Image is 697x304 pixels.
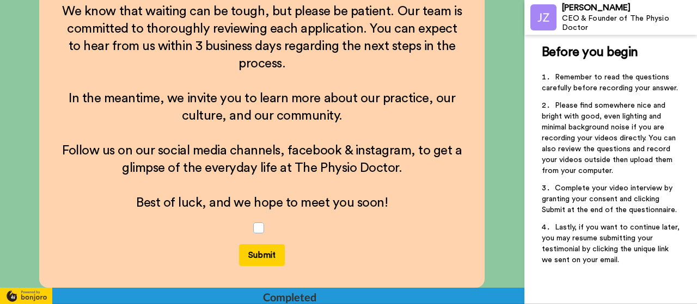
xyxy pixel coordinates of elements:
div: CEO & Founder of The Physio Doctor [562,14,696,33]
span: Complete your video interview by granting your consent and clicking Submit at the end of the ques... [542,184,677,214]
img: Profile Image [530,4,557,30]
span: Before you begin [542,46,638,59]
span: We know that waiting can be tough, but please be patient. Our team is committed to thoroughly rev... [62,5,464,70]
span: Please find somewhere nice and bright with good, even lighting and minimal background noise if yo... [542,102,678,175]
span: Remember to read the questions carefully before recording your answer. [542,73,678,92]
button: Submit [239,244,285,266]
span: Best of luck, and we hope to meet you soon! [136,196,388,209]
div: [PERSON_NAME] [562,3,696,13]
span: Lastly, if you want to continue later, you may resume submitting your testimonial by clicking the... [542,224,682,264]
span: In the meantime, we invite you to learn more about our practice, our culture, and our community. [69,92,458,122]
span: Follow us on our social media channels, facebook & instagram, to get a glimpse of the everyday li... [62,144,465,175]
